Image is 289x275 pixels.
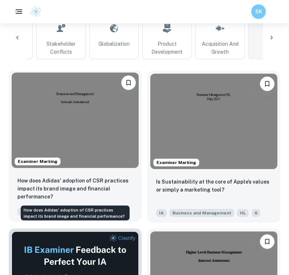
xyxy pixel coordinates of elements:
[156,209,167,217] span: IA
[170,209,234,217] span: Business and Management
[255,8,263,16] h6: SK
[121,75,136,90] button: Bookmark
[12,73,139,168] img: Business and Management IA example thumbnail: How does Adidas' adoption of CSR practic
[154,159,199,166] span: Examiner Marking
[150,74,277,169] img: Business and Management IA example thumbnail: Is Sustainability at the core of Apple’s
[156,178,272,194] p: Is Sustainability at the core of Apple’s values or simply a marketing tool?
[252,209,260,217] span: 6
[17,177,133,201] p: How does Adidas' adoption of CSR practices impact its brand image and financial performance?
[26,6,41,17] a: Clastify logo
[199,40,241,56] span: Acquisition and Growth
[17,208,28,216] span: IA
[30,6,41,17] img: Clastify logo
[260,77,274,91] button: Bookmark
[147,71,280,223] a: Examiner MarkingBookmarkIs Sustainability at the core of Apple’s values or simply a marketing too...
[40,40,82,56] span: Stakeholder Conflicts
[21,206,130,221] div: How does Adidas' adoption of CSR practices impact its brand image and financial performance?
[9,71,142,223] a: Examiner MarkingBookmarkHow does Adidas' adoption of CSR practices impact its brand image and fin...
[260,234,274,249] button: Bookmark
[98,40,130,48] span: Globalization
[237,209,249,217] span: HL
[146,40,188,56] span: Product Development
[15,158,60,165] span: Examiner Marking
[251,4,266,19] button: SK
